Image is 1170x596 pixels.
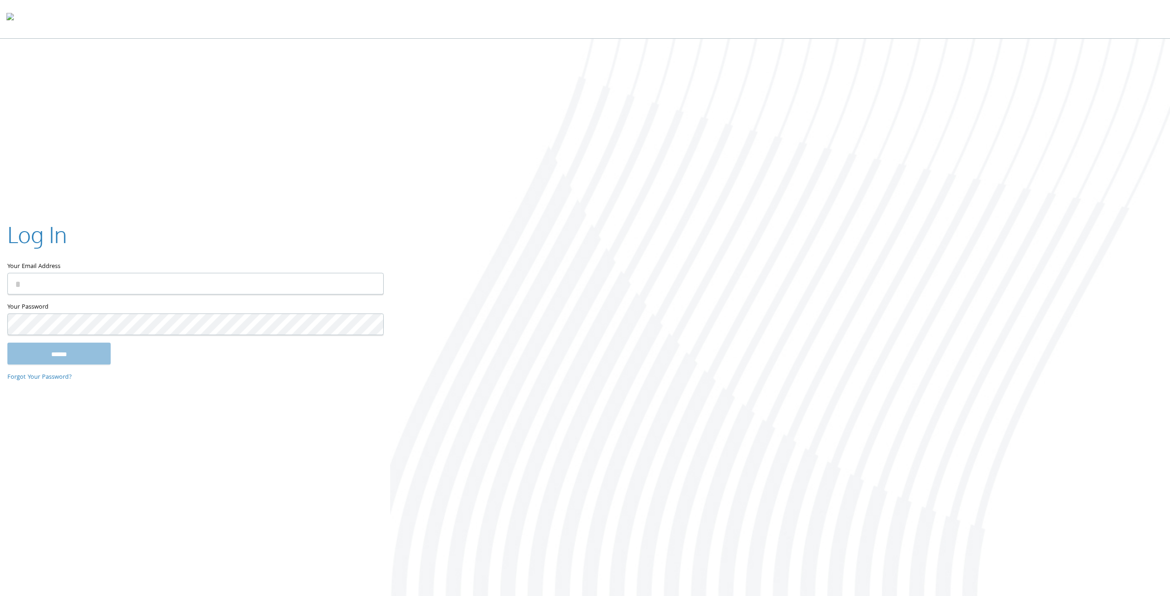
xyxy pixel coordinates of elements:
keeper-lock: Open Keeper Popup [365,278,376,289]
h2: Log In [7,219,67,250]
label: Your Password [7,302,383,314]
a: Forgot Your Password? [7,373,72,383]
img: todyl-logo-dark.svg [6,10,14,28]
keeper-lock: Open Keeper Popup [365,319,376,330]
